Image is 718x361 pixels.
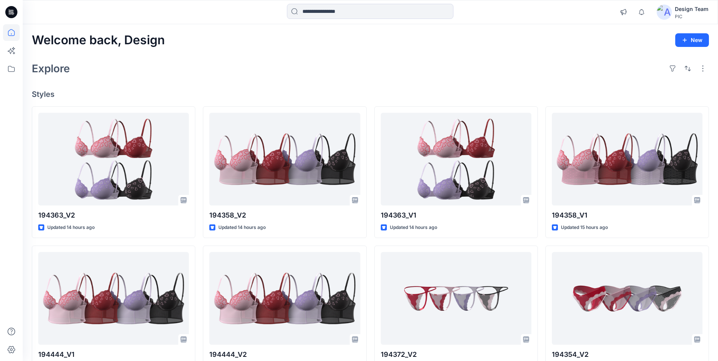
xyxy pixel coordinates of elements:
[209,252,360,345] a: 194444_V2
[38,210,189,221] p: 194363_V2
[32,90,709,99] h4: Styles
[552,210,702,221] p: 194358_V1
[209,210,360,221] p: 194358_V2
[47,224,95,232] p: Updated 14 hours ago
[38,113,189,205] a: 194363_V2
[209,113,360,205] a: 194358_V2
[381,252,531,345] a: 194372_V2
[675,33,709,47] button: New
[675,5,709,14] div: Design Team
[32,62,70,75] h2: Explore
[32,33,165,47] h2: Welcome back, Design
[381,113,531,205] a: 194363_V1
[552,349,702,360] p: 194354_V2
[552,252,702,345] a: 194354_V2
[38,252,189,345] a: 194444_V1
[218,224,266,232] p: Updated 14 hours ago
[209,349,360,360] p: 194444_V2
[552,113,702,205] a: 194358_V1
[561,224,608,232] p: Updated 15 hours ago
[38,349,189,360] p: 194444_V1
[390,224,437,232] p: Updated 14 hours ago
[381,349,531,360] p: 194372_V2
[675,14,709,19] div: PIC
[381,210,531,221] p: 194363_V1
[657,5,672,20] img: avatar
